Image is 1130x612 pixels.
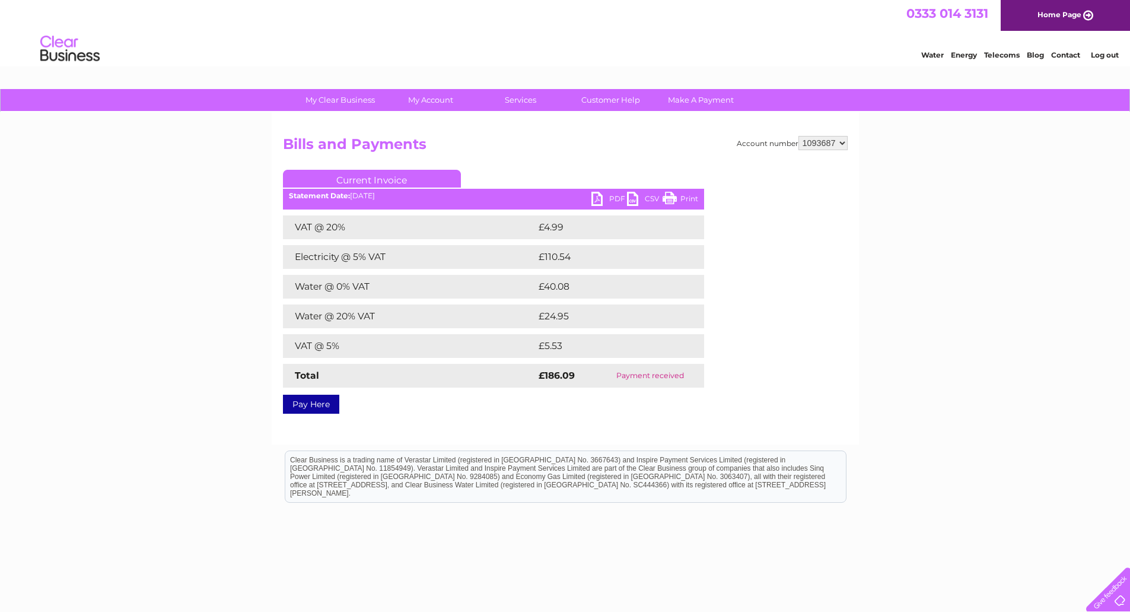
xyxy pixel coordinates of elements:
div: Account number [737,136,848,150]
h2: Bills and Payments [283,136,848,158]
a: Contact [1051,50,1080,59]
a: My Account [381,89,479,111]
td: £4.99 [536,215,677,239]
a: Customer Help [562,89,660,111]
a: Make A Payment [652,89,750,111]
a: Current Invoice [283,170,461,188]
b: Statement Date: [289,191,350,200]
td: VAT @ 5% [283,334,536,358]
td: £5.53 [536,334,676,358]
td: Water @ 0% VAT [283,275,536,299]
td: Payment received [597,364,704,388]
td: Water @ 20% VAT [283,305,536,328]
a: Blog [1027,50,1044,59]
a: Log out [1091,50,1119,59]
a: CSV [627,192,663,209]
a: Water [921,50,944,59]
td: £110.54 [536,245,682,269]
img: logo.png [40,31,100,67]
a: Energy [951,50,977,59]
td: £24.95 [536,305,680,328]
a: 0333 014 3131 [906,6,988,21]
td: VAT @ 20% [283,215,536,239]
td: £40.08 [536,275,681,299]
a: My Clear Business [291,89,389,111]
a: PDF [591,192,627,209]
a: Services [472,89,569,111]
strong: £186.09 [539,370,575,381]
a: Telecoms [984,50,1020,59]
a: Print [663,192,698,209]
a: Pay Here [283,395,339,414]
strong: Total [295,370,319,381]
div: Clear Business is a trading name of Verastar Limited (registered in [GEOGRAPHIC_DATA] No. 3667643... [285,7,846,58]
td: Electricity @ 5% VAT [283,245,536,269]
div: [DATE] [283,192,704,200]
